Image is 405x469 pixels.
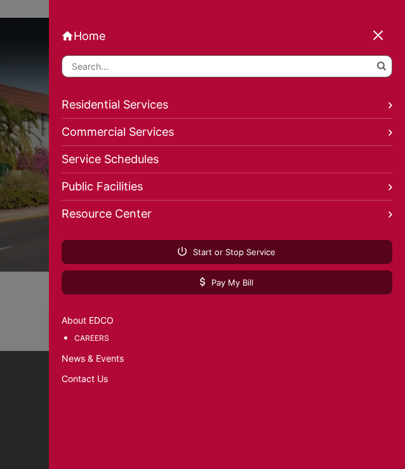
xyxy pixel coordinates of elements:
a: News & Events [62,352,392,366]
a: Home [62,29,392,43]
a: Resource Center [62,201,392,227]
a: Commercial Services [62,119,392,146]
a: Contact Us [62,372,392,386]
a: Start or Stop Service [62,240,392,264]
a: Residential Services [62,91,392,119]
a: Pay My Bill [62,270,392,294]
a: Public Facilities [62,173,392,201]
a: Careers [74,331,392,345]
input: Search [62,55,392,77]
a: Service Schedules [62,146,392,173]
a: About EDCO [62,314,392,327]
